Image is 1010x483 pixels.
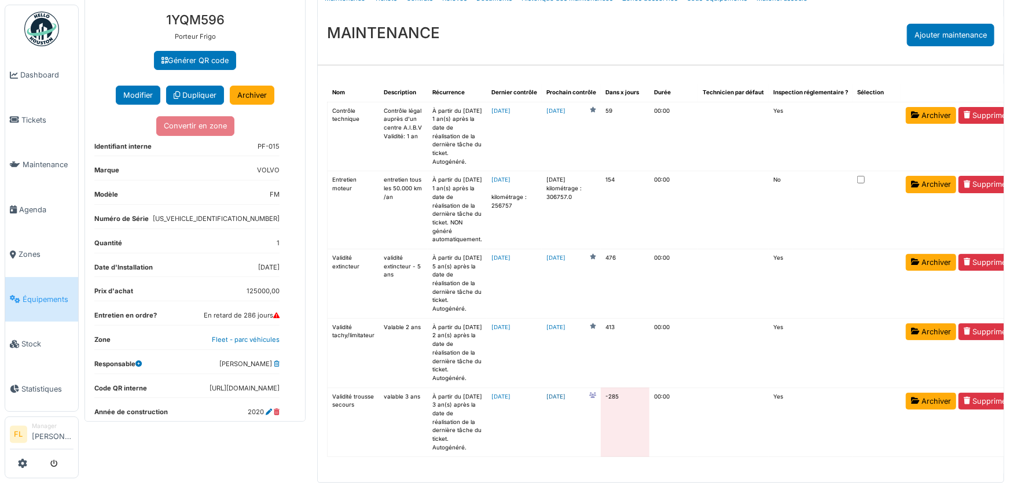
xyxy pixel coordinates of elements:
a: Générer QR code [154,51,236,70]
dt: Identifiant interne [94,142,152,156]
dt: Année de construction [94,407,168,422]
a: Dupliquer [166,86,224,105]
dt: Date d'Installation [94,263,153,277]
img: Badge_color-CXgf-gQk.svg [24,12,59,46]
td: 00:00 [649,171,698,249]
a: Archiver [906,393,956,410]
a: [DATE] [546,107,565,116]
td: 00:00 [649,388,698,457]
a: Dashboard [5,53,78,98]
a: Archiver [906,323,956,340]
a: Fleet - parc véhicules [212,335,280,344]
td: 00:00 [649,102,698,171]
td: Validité tachy/limitateur [328,318,380,388]
a: [DATE] [491,324,510,330]
dt: Entretien en ordre? [94,311,157,325]
dd: [PERSON_NAME] [219,359,280,369]
td: 413 [601,318,649,388]
a: Tickets [5,98,78,143]
dt: Responsable [94,359,142,374]
dt: Code QR interne [94,384,147,398]
td: [DATE] kilométrage : 306757.0 [542,171,601,249]
a: Maintenance [5,142,78,187]
dt: Modèle [94,190,118,204]
span: Agenda [19,204,74,215]
a: Agenda [5,187,78,233]
dt: Prix d'achat [94,286,133,301]
th: Dans x jours [601,84,649,102]
td: À partir du [DATE] 5 an(s) après la date de réalisation de la dernière tâche du ticket. Autogénéré. [428,249,487,318]
td: validité extincteur - 5 ans [379,249,428,318]
td: entretien tous les 50.000 km /an [379,171,428,249]
span: Statistiques [21,384,74,394]
a: Équipements [5,277,78,322]
span: translation missing: fr.shared.yes [773,393,783,400]
a: [DATE] [491,255,510,261]
td: Contrôle technique [328,102,380,171]
td: À partir du [DATE] 2 an(s) après la date de réalisation de la dernière tâche du ticket. Autogénéré. [428,318,487,388]
li: FL [10,426,27,443]
a: [DATE] [491,176,510,183]
dd: [US_VEHICLE_IDENTIFICATION_NUMBER] [153,214,280,224]
td: Contrôle légal auprès d'un centre A.I.B.V Validité: 1 an [379,102,428,171]
th: Dernier contrôle [487,84,542,102]
td: Validité trousse secours [328,388,380,457]
a: [DATE] [546,254,565,263]
dt: Quantité [94,238,122,253]
td: valable 3 ans [379,388,428,457]
td: À partir du [DATE] 1 an(s) après la date de réalisation de la dernière tâche du ticket. NON génér... [428,171,487,249]
td: kilométrage : 256757 [487,171,542,249]
td: Valable 2 ans [379,318,428,388]
th: Prochain contrôle [542,84,601,102]
a: Archiver [230,86,274,105]
th: Description [379,84,428,102]
dt: Marque [94,165,119,180]
dd: 2020 [248,407,280,417]
td: 476 [601,249,649,318]
td: À partir du [DATE] 1 an(s) après la date de réalisation de la dernière tâche du ticket. Autogénéré. [428,102,487,171]
dd: En retard de 286 jours [204,311,280,320]
a: [DATE] [546,393,565,401]
th: Sélection [853,84,901,102]
td: 154 [601,171,649,249]
h3: 1YQM596 [94,12,296,27]
span: translation missing: fr.shared.yes [773,324,783,330]
a: Archiver [906,254,956,271]
a: Zones [5,232,78,277]
td: -285 [601,388,649,457]
td: 59 [601,102,649,171]
a: [DATE] [491,108,510,114]
th: Récurrence [428,84,487,102]
div: Ajouter maintenance [907,24,994,46]
a: FL Manager[PERSON_NAME] [10,422,74,449]
span: translation missing: fr.shared.yes [773,255,783,261]
li: [PERSON_NAME] [32,422,74,447]
dt: Numéro de Série [94,214,149,228]
span: Maintenance [23,159,74,170]
div: Manager [32,422,74,430]
p: Porteur Frigo [94,32,296,42]
dd: PF-015 [258,142,280,152]
a: Archiver [906,176,956,193]
h3: MAINTENANCE [327,24,440,42]
th: Durée [649,84,698,102]
span: Dashboard [20,69,74,80]
td: 00:00 [649,318,698,388]
th: Technicien par défaut [698,84,769,102]
dd: FM [270,190,280,200]
a: Statistiques [5,367,78,412]
span: Équipements [23,294,74,305]
a: [DATE] [491,393,510,400]
dd: VOLVO [257,165,280,175]
dd: [DATE] [258,263,280,272]
span: Stock [21,338,74,349]
a: Stock [5,322,78,367]
th: Inspection réglementaire ? [769,84,853,102]
dd: 1 [277,238,280,248]
td: Entretien moteur [328,171,380,249]
dt: Zone [94,335,111,349]
span: Zones [19,249,74,260]
dd: 125000,00 [247,286,280,296]
dd: [URL][DOMAIN_NAME] [210,384,280,393]
span: Tickets [21,115,74,126]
